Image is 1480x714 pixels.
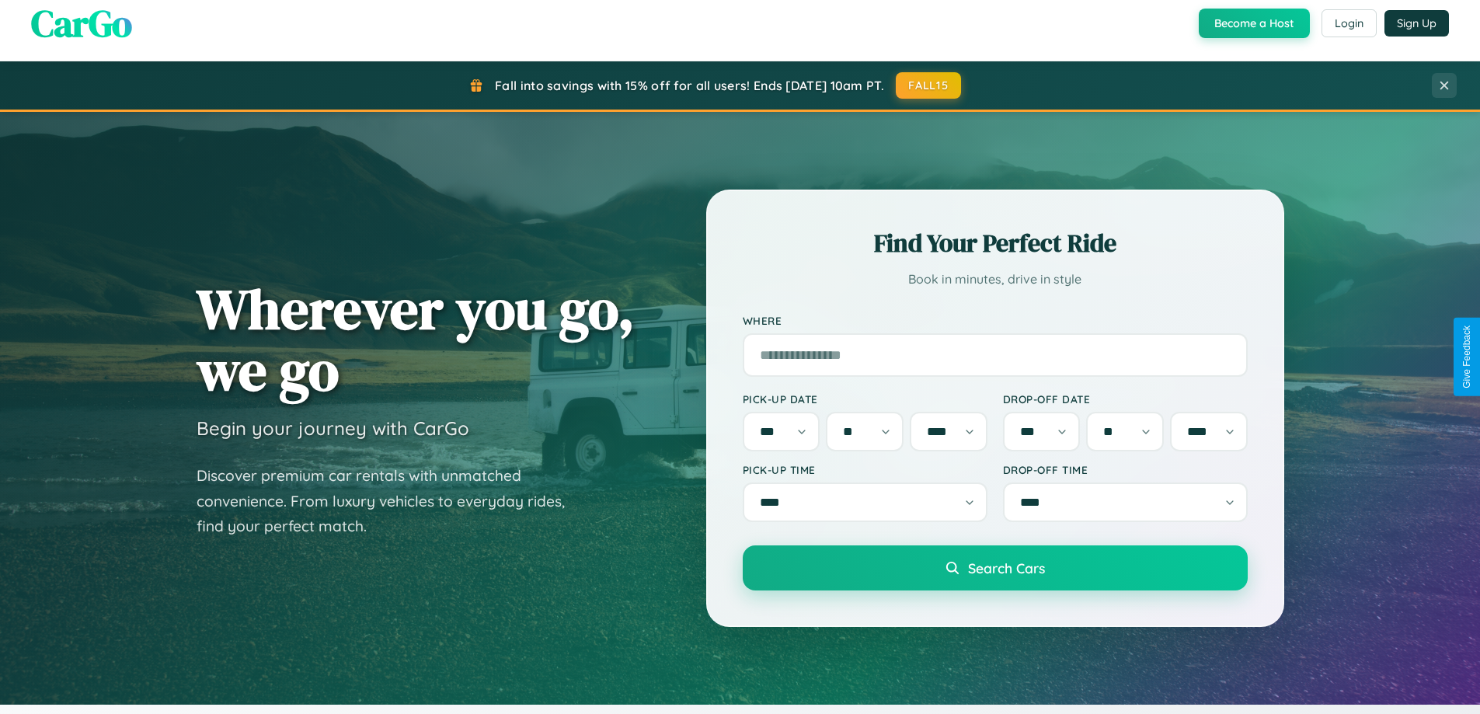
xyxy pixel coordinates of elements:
[968,559,1045,576] span: Search Cars
[1003,392,1248,406] label: Drop-off Date
[743,268,1248,291] p: Book in minutes, drive in style
[197,416,469,440] h3: Begin your journey with CarGo
[743,463,987,476] label: Pick-up Time
[1322,9,1377,37] button: Login
[1461,326,1472,388] div: Give Feedback
[197,278,635,401] h1: Wherever you go, we go
[743,226,1248,260] h2: Find Your Perfect Ride
[1199,9,1310,38] button: Become a Host
[495,78,884,93] span: Fall into savings with 15% off for all users! Ends [DATE] 10am PT.
[1003,463,1248,476] label: Drop-off Time
[743,392,987,406] label: Pick-up Date
[743,545,1248,590] button: Search Cars
[743,314,1248,327] label: Where
[1384,10,1449,37] button: Sign Up
[896,72,961,99] button: FALL15
[197,463,585,539] p: Discover premium car rentals with unmatched convenience. From luxury vehicles to everyday rides, ...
